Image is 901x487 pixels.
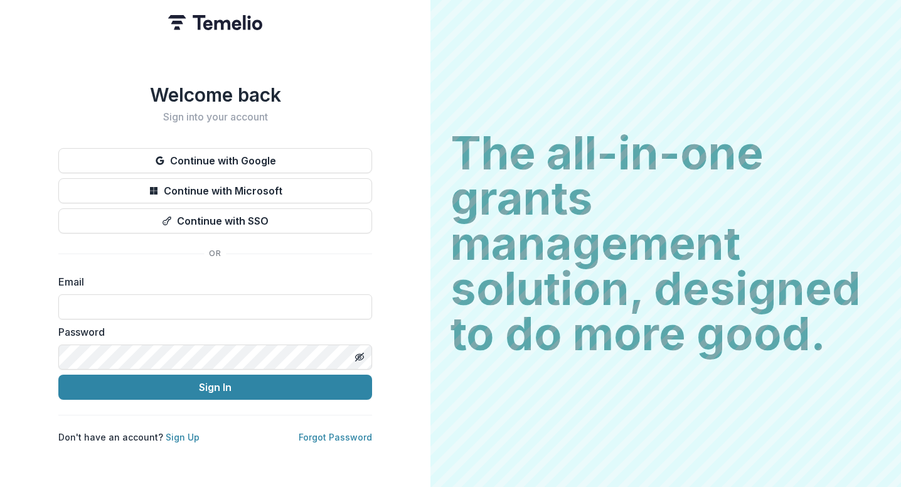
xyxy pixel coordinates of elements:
[299,432,372,442] a: Forgot Password
[58,208,372,233] button: Continue with SSO
[58,83,372,106] h1: Welcome back
[58,111,372,123] h2: Sign into your account
[58,178,372,203] button: Continue with Microsoft
[58,375,372,400] button: Sign In
[58,324,365,340] label: Password
[58,148,372,173] button: Continue with Google
[58,431,200,444] p: Don't have an account?
[58,274,365,289] label: Email
[349,347,370,367] button: Toggle password visibility
[168,15,262,30] img: Temelio
[166,432,200,442] a: Sign Up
